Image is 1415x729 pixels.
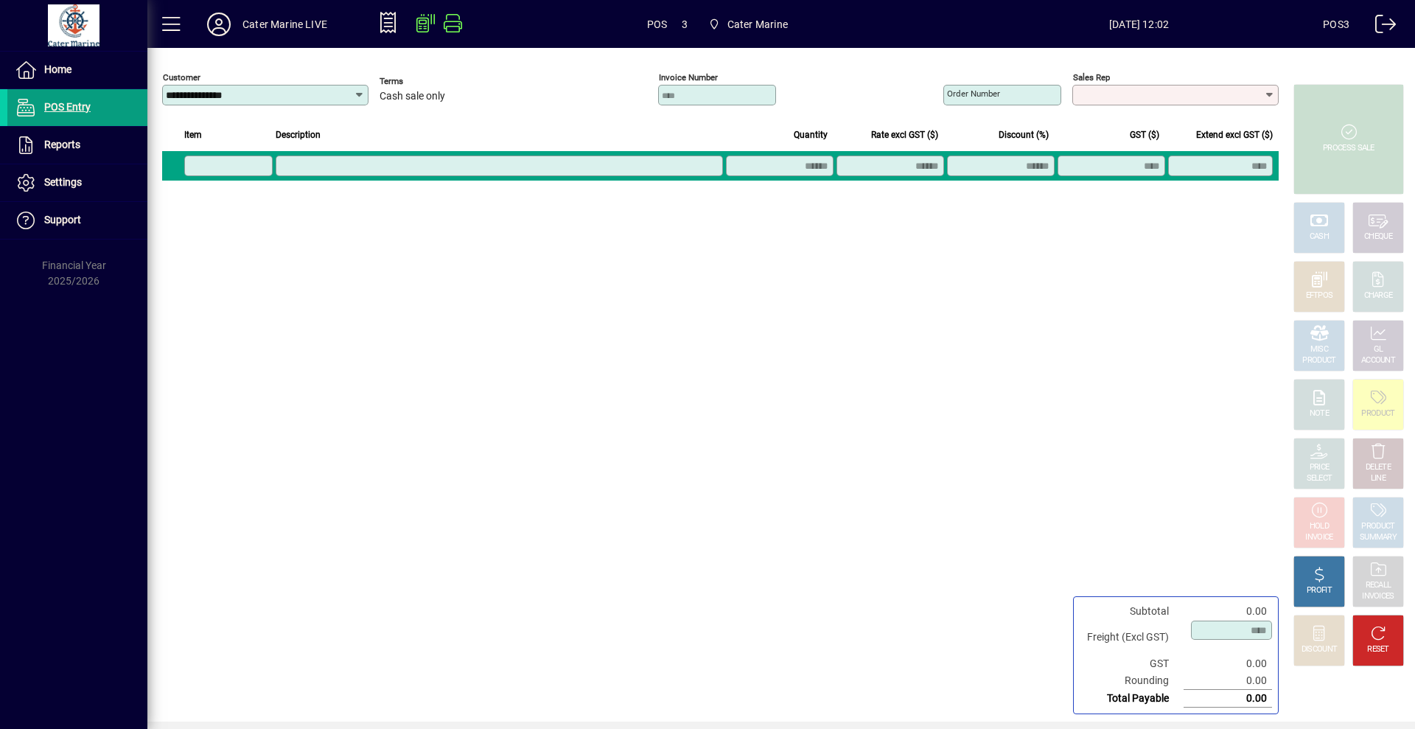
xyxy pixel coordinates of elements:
mat-label: Sales rep [1073,72,1110,83]
div: EFTPOS [1306,290,1333,301]
td: Rounding [1080,672,1184,690]
div: HOLD [1310,521,1329,532]
a: Logout [1364,3,1397,51]
a: Home [7,52,147,88]
div: RESET [1367,644,1389,655]
div: GL [1374,344,1383,355]
span: Quantity [794,127,828,143]
div: POS3 [1323,13,1349,36]
div: SUMMARY [1360,532,1397,543]
td: 0.00 [1184,690,1272,708]
td: Subtotal [1080,603,1184,620]
span: Support [44,214,81,226]
div: DISCOUNT [1302,644,1337,655]
span: Reports [44,139,80,150]
mat-label: Invoice number [659,72,718,83]
button: Profile [195,11,242,38]
span: Cash sale only [380,91,445,102]
span: Description [276,127,321,143]
div: INVOICE [1305,532,1332,543]
td: Freight (Excl GST) [1080,620,1184,655]
div: NOTE [1310,408,1329,419]
span: Settings [44,176,82,188]
div: DELETE [1366,462,1391,473]
a: Reports [7,127,147,164]
td: 0.00 [1184,672,1272,690]
div: PRODUCT [1361,521,1394,532]
td: 0.00 [1184,655,1272,672]
div: CHEQUE [1364,231,1392,243]
td: Total Payable [1080,690,1184,708]
div: PROCESS SALE [1323,143,1374,154]
a: Settings [7,164,147,201]
span: Extend excl GST ($) [1196,127,1273,143]
div: SELECT [1307,473,1332,484]
span: POS Entry [44,101,91,113]
span: Terms [380,77,468,86]
span: Cater Marine [702,11,794,38]
div: CHARGE [1364,290,1393,301]
td: 0.00 [1184,603,1272,620]
div: RECALL [1366,580,1391,591]
div: ACCOUNT [1361,355,1395,366]
span: [DATE] 12:02 [955,13,1323,36]
div: PRODUCT [1361,408,1394,419]
a: Support [7,202,147,239]
div: Cater Marine LIVE [242,13,327,36]
mat-label: Customer [163,72,200,83]
span: GST ($) [1130,127,1159,143]
td: GST [1080,655,1184,672]
span: Home [44,63,71,75]
span: Item [184,127,202,143]
div: LINE [1371,473,1386,484]
div: INVOICES [1362,591,1394,602]
div: MISC [1310,344,1328,355]
div: PROFIT [1307,585,1332,596]
mat-label: Order number [947,88,1000,99]
span: Rate excl GST ($) [871,127,938,143]
span: POS [647,13,668,36]
span: Cater Marine [727,13,788,36]
div: CASH [1310,231,1329,243]
span: 3 [682,13,688,36]
div: PRICE [1310,462,1330,473]
div: PRODUCT [1302,355,1335,366]
span: Discount (%) [999,127,1049,143]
